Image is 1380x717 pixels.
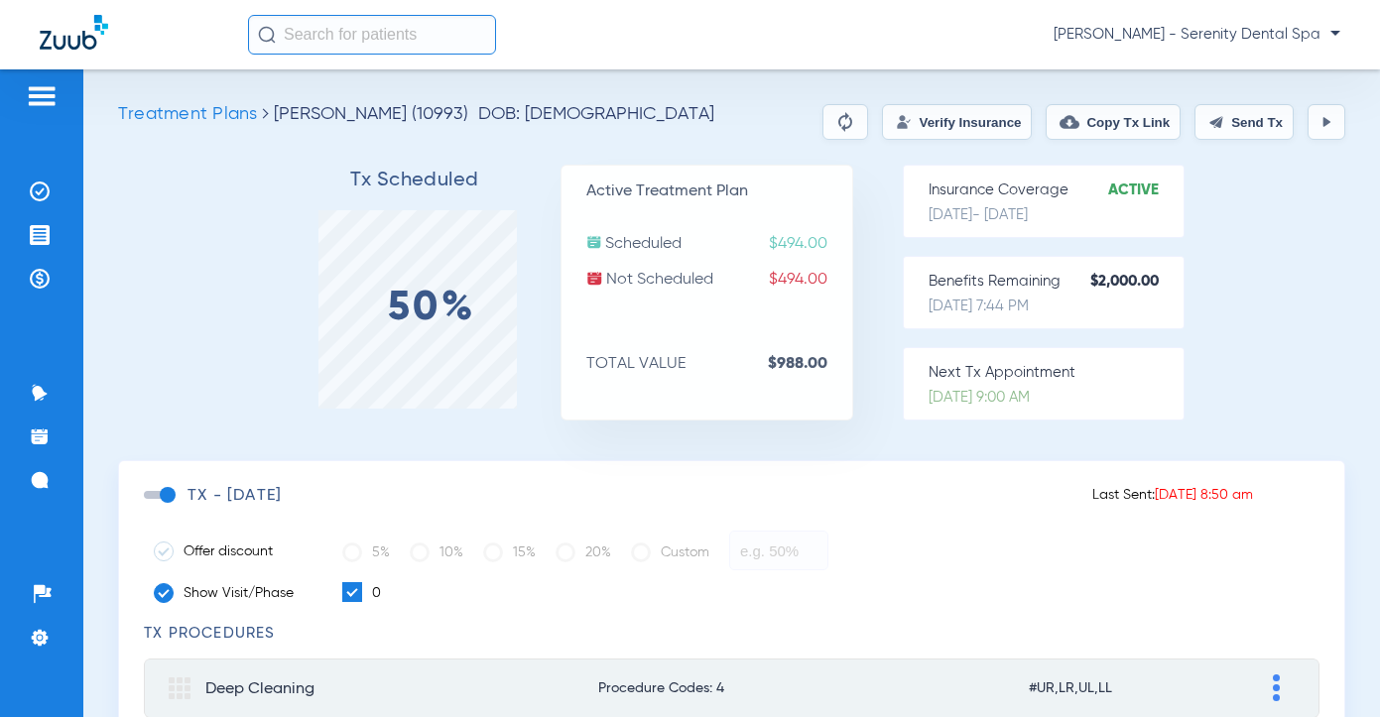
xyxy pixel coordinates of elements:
img: not-scheduled.svg [586,270,603,287]
label: 5% [342,533,390,572]
span: $494.00 [769,270,852,290]
label: Custom [631,533,709,572]
img: Verify Insurance [896,114,912,130]
span: $494.00 [769,234,852,254]
span: DOB: [DEMOGRAPHIC_DATA] [478,104,714,124]
span: #UR,LR,UL,LL [1029,681,1171,695]
input: Search for patients [248,15,496,55]
iframe: Chat Widget [1281,622,1380,717]
span: Procedure Codes: 4 [598,681,934,695]
h3: TX - [DATE] [188,486,282,506]
p: Benefits Remaining [929,272,1184,292]
img: Reparse [833,110,857,134]
img: link-copy.png [1060,112,1079,132]
span: [DATE] 8:50 am [1155,488,1253,502]
p: [DATE] 7:44 PM [929,297,1184,316]
img: Zuub Logo [40,15,108,50]
img: play.svg [1318,114,1334,130]
img: group-dot-blue.svg [1273,674,1280,701]
img: hamburger-icon [26,84,58,108]
img: scheduled.svg [586,234,602,250]
label: 20% [556,533,611,572]
strong: $2,000.00 [1090,272,1184,292]
img: send.svg [1208,114,1224,130]
p: Active Treatment Plan [586,181,852,201]
label: 0 [342,582,381,604]
h3: TX Procedures [144,624,1319,644]
strong: $988.00 [768,354,852,374]
button: Send Tx [1194,104,1294,140]
label: Offer discount [154,541,313,561]
label: Show Visit/Phase [154,583,313,603]
p: Next Tx Appointment [929,363,1184,383]
span: Treatment Plans [118,105,257,123]
img: Search Icon [258,26,276,44]
label: 10% [410,533,463,572]
p: TOTAL VALUE [586,354,852,374]
h3: Tx Scheduled [268,171,561,190]
span: Deep Cleaning [205,681,314,697]
label: 15% [483,533,536,572]
p: [DATE] - [DATE] [929,205,1184,225]
img: group.svg [169,677,190,699]
span: [PERSON_NAME] (10993) [274,105,468,123]
label: 50% [388,299,476,318]
button: Copy Tx Link [1046,104,1181,140]
input: e.g. 50% [729,531,828,570]
p: [DATE] 9:00 AM [929,388,1184,408]
p: Scheduled [586,234,852,254]
strong: Active [1108,180,1184,200]
p: Not Scheduled [586,270,852,290]
span: [PERSON_NAME] - Serenity Dental Spa [1054,25,1340,45]
p: Insurance Coverage [929,180,1184,200]
p: Last Sent: [1092,485,1253,505]
button: Verify Insurance [882,104,1032,140]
